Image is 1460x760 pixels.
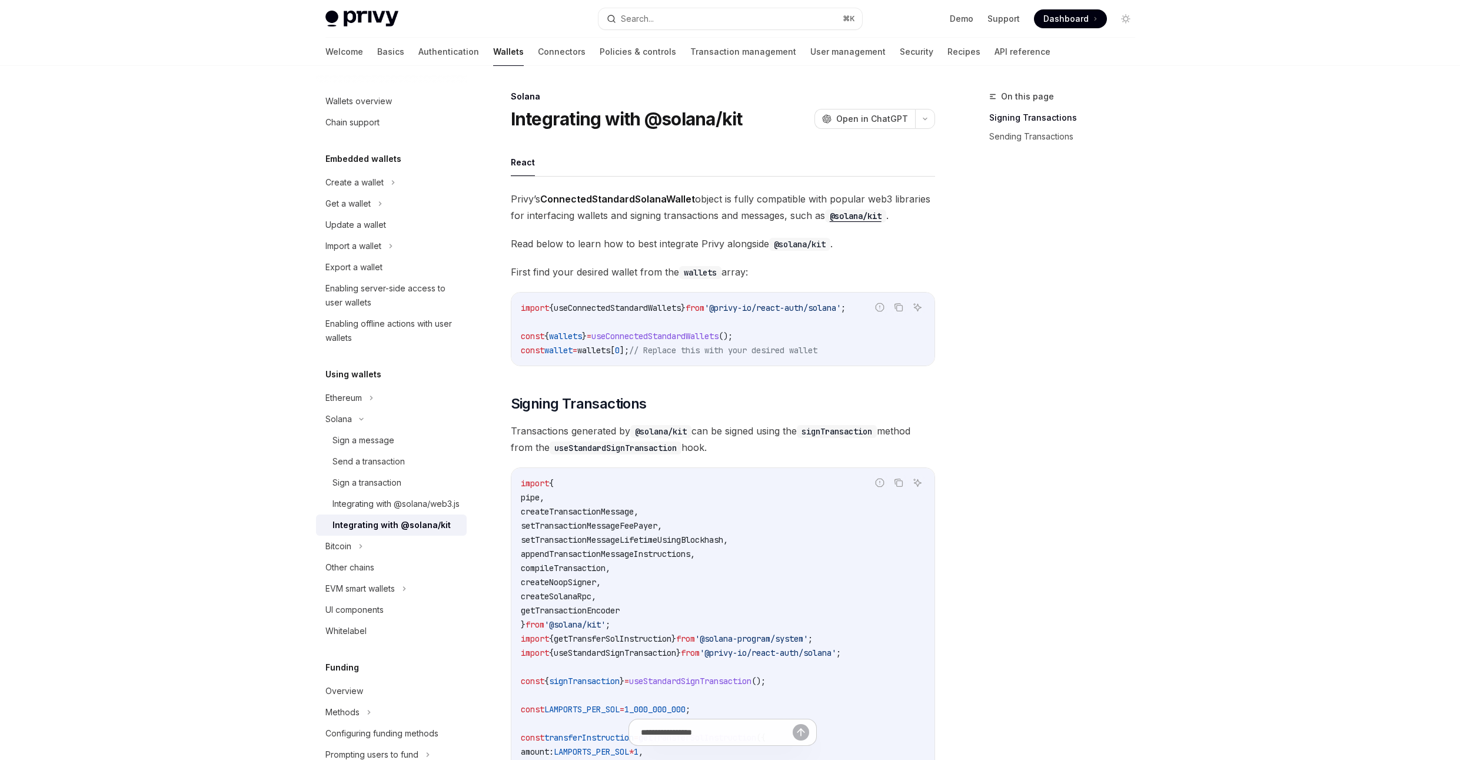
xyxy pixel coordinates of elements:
[549,478,554,489] span: {
[325,367,381,381] h5: Using wallets
[841,303,846,313] span: ;
[679,266,721,279] code: wallets
[582,331,587,341] span: }
[704,303,841,313] span: '@privy-io/react-auth/solana'
[316,214,467,235] a: Update a wallet
[836,648,841,658] span: ;
[814,109,915,129] button: Open in ChatGPT
[521,492,540,503] span: pipe
[825,210,886,221] a: @solana/kit
[676,648,681,658] span: }
[316,681,467,702] a: Overview
[316,599,467,620] a: UI components
[808,633,813,644] span: ;
[615,345,620,356] span: 0
[751,676,766,686] span: ();
[316,430,467,451] a: Sign a message
[377,38,404,66] a: Basics
[544,676,549,686] span: {
[995,38,1050,66] a: API reference
[681,303,686,313] span: }
[549,633,554,644] span: {
[606,563,610,573] span: ,
[521,331,544,341] span: const
[325,684,363,698] div: Overview
[325,94,392,108] div: Wallets overview
[521,591,591,602] span: createSolanaRpc
[989,127,1145,146] a: Sending Transactions
[540,492,544,503] span: ,
[700,648,836,658] span: '@privy-io/react-auth/solana'
[511,394,647,413] span: Signing Transactions
[316,313,467,349] a: Enabling offline actions with user wallets
[325,281,460,310] div: Enabling server-side access to user wallets
[1116,9,1135,28] button: Toggle dark mode
[325,317,460,345] div: Enabling offline actions with user wallets
[521,704,544,715] span: const
[325,582,395,596] div: EVM smart wallets
[686,303,704,313] span: from
[316,278,467,313] a: Enabling server-side access to user wallets
[1034,9,1107,28] a: Dashboard
[577,345,610,356] span: wallets
[549,331,582,341] span: wallets
[511,91,935,102] div: Solana
[554,303,681,313] span: useConnectedStandardWallets
[325,661,359,675] h5: Funding
[521,535,723,545] span: setTransactionMessageLifetimeUsingBlockhash
[872,300,887,315] button: Report incorrect code
[511,235,935,252] span: Read below to learn how to best integrate Privy alongside .
[544,619,606,630] span: '@solana/kit'
[598,8,862,29] button: Search...⌘K
[544,345,573,356] span: wallet
[554,648,676,658] span: useStandardSignTransaction
[624,704,686,715] span: 1_000_000_000
[719,331,733,341] span: ();
[325,624,367,638] div: Whitelabel
[511,108,743,130] h1: Integrating with @solana/kit
[521,506,634,517] span: createTransactionMessage
[521,303,549,313] span: import
[526,619,544,630] span: from
[521,619,526,630] span: }
[316,723,467,744] a: Configuring funding methods
[521,345,544,356] span: const
[620,345,629,356] span: ];
[587,331,591,341] span: =
[325,705,360,719] div: Methods
[596,577,601,588] span: ,
[591,331,719,341] span: useConnectedStandardWallets
[325,603,384,617] div: UI components
[521,549,690,559] span: appendTransactionMessageInstructions
[550,442,681,454] code: useStandardSignTransaction
[606,619,610,630] span: ;
[634,506,638,517] span: ,
[316,493,467,515] a: Integrating with @solana/web3.js
[316,620,467,642] a: Whitelabel
[325,152,401,166] h5: Embedded wallets
[521,563,606,573] span: compileTransaction
[325,239,381,253] div: Import a wallet
[686,704,690,715] span: ;
[316,557,467,578] a: Other chains
[325,175,384,190] div: Create a wallet
[325,391,362,405] div: Ethereum
[325,412,352,426] div: Solana
[521,478,549,489] span: import
[549,676,620,686] span: signTransaction
[521,633,549,644] span: import
[316,112,467,133] a: Chain support
[521,605,620,616] span: getTransactionEncoder
[316,91,467,112] a: Wallets overview
[316,515,467,536] a: Integrating with @solana/kit
[316,472,467,493] a: Sign a transaction
[591,591,596,602] span: ,
[947,38,980,66] a: Recipes
[910,475,925,490] button: Ask AI
[872,475,887,490] button: Report incorrect code
[657,520,662,531] span: ,
[325,260,383,274] div: Export a wallet
[987,13,1020,25] a: Support
[630,425,691,438] code: @solana/kit
[695,633,808,644] span: '@solana-program/system'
